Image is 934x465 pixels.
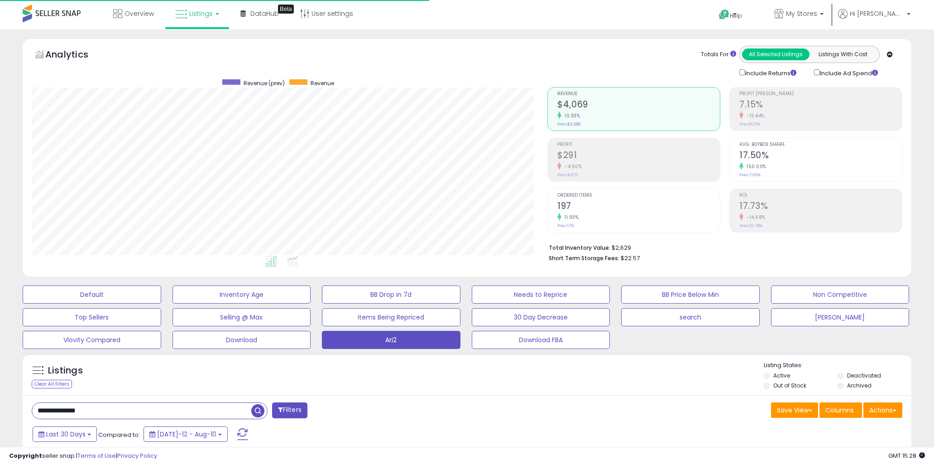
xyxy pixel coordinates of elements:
[557,223,574,228] small: Prev: 176
[46,430,86,439] span: Last 30 Days
[45,48,106,63] h5: Analytics
[125,9,154,18] span: Overview
[244,79,285,87] span: Revenue (prev)
[773,382,806,389] label: Out of Stock
[23,286,161,304] button: Default
[557,201,720,213] h2: 197
[739,193,902,198] span: ROI
[561,112,580,119] small: 10.33%
[561,214,579,221] small: 11.93%
[549,244,610,252] b: Total Inventory Value:
[23,308,161,326] button: Top Sellers
[272,402,307,418] button: Filters
[172,331,311,349] button: Download
[863,402,902,418] button: Actions
[743,112,765,119] small: -13.44%
[172,308,311,326] button: Selling @ Max
[311,79,334,87] span: Revenue
[472,286,610,304] button: Needs to Reprice
[773,372,790,379] label: Active
[33,426,97,442] button: Last 30 Days
[9,452,157,460] div: seller snap | |
[549,254,619,262] b: Short Term Storage Fees:
[743,163,766,170] small: 150.00%
[739,172,761,178] small: Prev: 7.00%
[278,5,294,14] div: Tooltip anchor
[77,451,116,460] a: Terms of Use
[718,9,730,20] i: Get Help
[838,9,910,29] a: Hi [PERSON_NAME]
[32,380,72,388] div: Clear All Filters
[819,402,862,418] button: Columns
[850,9,904,18] span: Hi [PERSON_NAME]
[549,242,896,252] li: $2,629
[739,142,902,147] span: Avg. Buybox Share
[557,150,720,162] h2: $291
[117,451,157,460] a: Privacy Policy
[157,430,216,439] span: [DATE]-12 - Aug-10
[322,286,460,304] button: BB Drop in 7d
[557,193,720,198] span: Ordered Items
[557,121,580,127] small: Prev: $3,688
[739,223,762,228] small: Prev: 20.78%
[189,9,213,18] span: Listings
[98,431,140,439] span: Compared to:
[322,308,460,326] button: Items Being Repriced
[9,451,42,460] strong: Copyright
[739,99,902,111] h2: 7.15%
[557,172,578,178] small: Prev: $305
[701,50,736,59] div: Totals For
[621,254,640,262] span: $22.57
[250,9,279,18] span: DataHub
[48,364,83,377] h5: Listings
[472,331,610,349] button: Download FBA
[561,163,582,170] small: -4.50%
[888,451,925,460] span: 2025-09-11 15:28 GMT
[809,48,877,60] button: Listings With Cost
[771,402,818,418] button: Save View
[807,68,892,78] div: Include Ad Spend
[472,308,610,326] button: 30 Day Decrease
[621,286,760,304] button: BB Price Below Min
[621,308,760,326] button: search
[847,382,872,389] label: Archived
[144,426,228,442] button: [DATE]-12 - Aug-10
[712,2,760,29] a: Help
[557,142,720,147] span: Profit
[322,331,460,349] button: Ari2
[557,92,720,97] span: Revenue
[23,331,161,349] button: Vlovity Compared
[764,361,911,370] p: Listing States:
[733,68,807,78] div: Include Returns
[771,308,910,326] button: [PERSON_NAME]
[172,286,311,304] button: Inventory Age
[743,214,766,221] small: -14.68%
[739,201,902,213] h2: 17.73%
[739,150,902,162] h2: 17.50%
[786,9,817,18] span: My Stores
[742,48,809,60] button: All Selected Listings
[847,372,881,379] label: Deactivated
[771,286,910,304] button: Non Competitive
[739,121,760,127] small: Prev: 8.26%
[825,406,854,415] span: Columns
[557,99,720,111] h2: $4,069
[739,92,902,97] span: Profit [PERSON_NAME]
[730,12,742,19] span: Help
